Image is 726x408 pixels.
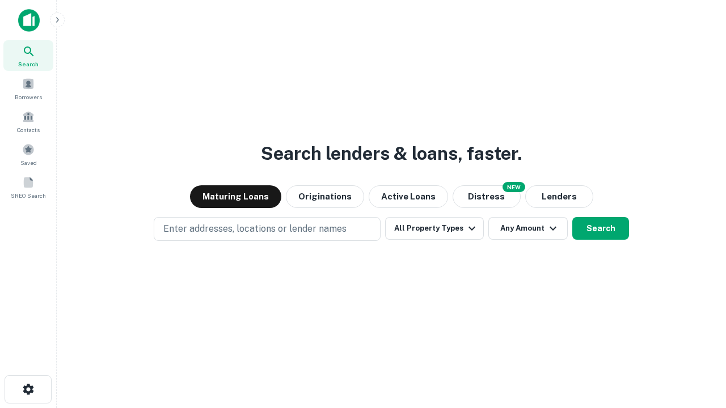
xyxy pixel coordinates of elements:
[3,40,53,71] a: Search
[3,73,53,104] a: Borrowers
[669,317,726,372] iframe: Chat Widget
[572,217,629,240] button: Search
[385,217,484,240] button: All Property Types
[369,185,448,208] button: Active Loans
[3,172,53,202] a: SREO Search
[17,125,40,134] span: Contacts
[286,185,364,208] button: Originations
[163,222,347,236] p: Enter addresses, locations or lender names
[20,158,37,167] span: Saved
[453,185,521,208] button: Search distressed loans with lien and other non-mortgage details.
[18,9,40,32] img: capitalize-icon.png
[3,106,53,137] a: Contacts
[261,140,522,167] h3: Search lenders & loans, faster.
[18,59,39,69] span: Search
[503,182,525,192] div: NEW
[11,191,46,200] span: SREO Search
[154,217,381,241] button: Enter addresses, locations or lender names
[525,185,593,208] button: Lenders
[190,185,281,208] button: Maturing Loans
[15,92,42,101] span: Borrowers
[3,139,53,169] a: Saved
[488,217,568,240] button: Any Amount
